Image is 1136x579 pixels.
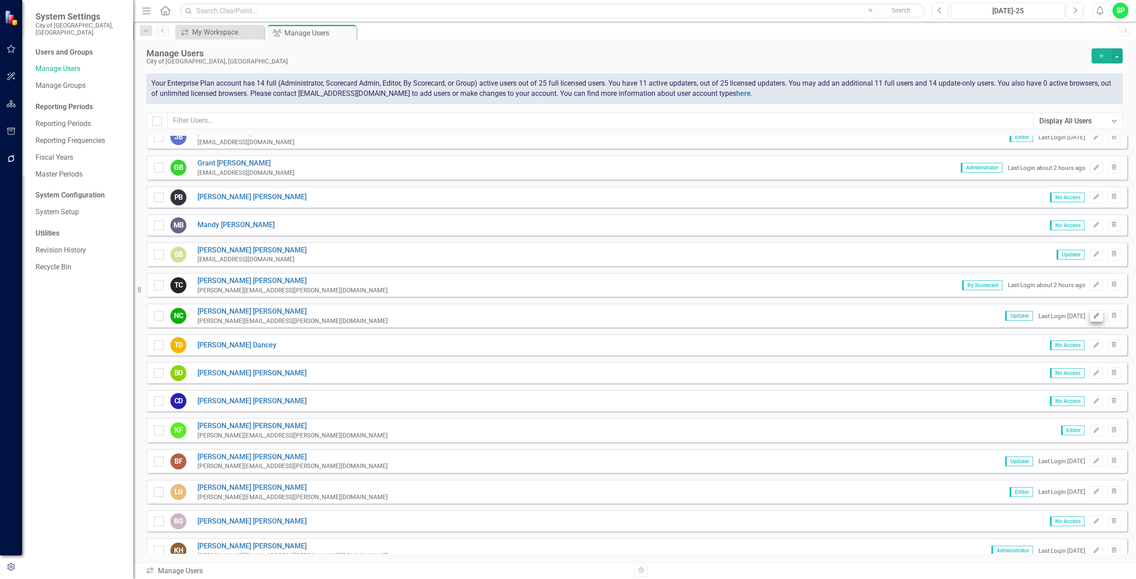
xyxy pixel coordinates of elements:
[1008,281,1085,289] div: Last Login about 2 hours ago
[35,207,124,217] a: System Setup
[197,307,388,317] a: [PERSON_NAME] [PERSON_NAME]
[197,255,307,264] div: [EMAIL_ADDRESS][DOMAIN_NAME]
[879,4,923,17] button: Search
[35,228,124,239] div: Utilities
[1039,116,1107,126] div: Display All Users
[170,393,186,409] div: CD
[954,6,1061,16] div: [DATE]-25
[961,163,1002,173] span: Administrator
[891,7,911,14] span: Search
[1050,516,1085,526] span: No Access
[197,245,307,256] a: [PERSON_NAME] [PERSON_NAME]
[284,28,354,39] div: Manage Users
[167,113,1033,129] input: Filter Users...
[177,27,262,38] a: My Workspace
[197,192,307,202] a: [PERSON_NAME] [PERSON_NAME]
[35,22,124,36] small: City of [GEOGRAPHIC_DATA], [GEOGRAPHIC_DATA]
[35,102,124,112] div: Reporting Periods
[170,129,186,145] div: JB
[1050,221,1085,230] span: No Access
[170,217,186,233] div: MB
[1057,250,1085,260] span: Updater
[197,138,295,146] div: [EMAIL_ADDRESS][DOMAIN_NAME]
[35,81,124,91] a: Manage Groups
[170,543,186,559] div: KH
[170,247,186,263] div: SB
[1061,425,1085,435] span: Editor
[146,566,628,576] div: Manage Users
[197,286,388,295] div: [PERSON_NAME][EMAIL_ADDRESS][PERSON_NAME][DOMAIN_NAME]
[197,541,388,551] a: [PERSON_NAME] [PERSON_NAME]
[35,47,124,58] div: Users and Groups
[197,493,388,501] div: [PERSON_NAME][EMAIL_ADDRESS][PERSON_NAME][DOMAIN_NAME]
[170,160,186,176] div: GB
[35,119,124,129] a: Reporting Periods
[170,189,186,205] div: PB
[197,396,307,406] a: [PERSON_NAME] [PERSON_NAME]
[197,368,307,378] a: [PERSON_NAME] [PERSON_NAME]
[35,245,124,256] a: Revision History
[35,169,124,180] a: Master Periods
[170,277,186,293] div: TC
[170,453,186,469] div: BF
[197,431,388,440] div: [PERSON_NAME][EMAIL_ADDRESS][PERSON_NAME][DOMAIN_NAME]
[35,262,124,272] a: Recycle Bin
[197,516,307,527] a: [PERSON_NAME] [PERSON_NAME]
[170,308,186,324] div: NC
[197,169,295,177] div: [EMAIL_ADDRESS][DOMAIN_NAME]
[35,136,124,146] a: Reporting Frequencies
[1050,368,1085,378] span: No Access
[1038,312,1085,320] div: Last Login [DATE]
[1010,487,1033,497] span: Editor
[146,58,1087,65] div: City of [GEOGRAPHIC_DATA], [GEOGRAPHIC_DATA]
[35,11,124,22] span: System Settings
[1005,457,1033,466] span: Updater
[1038,547,1085,555] div: Last Login [DATE]
[197,276,388,286] a: [PERSON_NAME] [PERSON_NAME]
[197,220,275,230] a: Mandy [PERSON_NAME]
[962,280,1002,290] span: By Scorecard
[197,462,388,470] div: [PERSON_NAME][EMAIL_ADDRESS][PERSON_NAME][DOMAIN_NAME]
[197,483,388,493] a: [PERSON_NAME] [PERSON_NAME]
[1050,193,1085,202] span: No Access
[1050,340,1085,350] span: No Access
[180,3,925,19] input: Search ClearPoint...
[1010,132,1033,142] span: Editor
[1038,457,1085,465] div: Last Login [DATE]
[197,551,388,560] div: [PERSON_NAME][EMAIL_ADDRESS][PERSON_NAME][DOMAIN_NAME]
[197,158,295,169] a: Grant [PERSON_NAME]
[146,48,1087,58] div: Manage Users
[35,64,124,74] a: Manage Users
[991,546,1033,555] span: Administrator
[1112,3,1128,19] button: SP
[197,317,388,325] div: [PERSON_NAME][EMAIL_ADDRESS][PERSON_NAME][DOMAIN_NAME]
[170,422,186,438] div: KF
[1038,488,1085,496] div: Last Login [DATE]
[197,421,388,431] a: [PERSON_NAME] [PERSON_NAME]
[35,190,124,201] div: System Configuration
[170,337,186,353] div: TD
[197,340,276,351] a: [PERSON_NAME] Dancey
[1050,396,1085,406] span: No Access
[1008,164,1085,172] div: Last Login about 2 hours ago
[170,513,186,529] div: BG
[1005,311,1033,321] span: Updater
[170,484,186,500] div: LG
[151,79,1111,98] span: Your Enterprise Plan account has 14 full (Administrator, Scorecard Admin, Editor, By Scorecard, o...
[192,27,262,38] div: My Workspace
[736,89,751,98] a: here
[951,3,1065,19] button: [DATE]-25
[1038,133,1085,142] div: Last Login [DATE]
[197,452,388,462] a: [PERSON_NAME] [PERSON_NAME]
[170,365,186,381] div: BD
[35,153,124,163] a: Fiscal Years
[4,9,20,26] img: ClearPoint Strategy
